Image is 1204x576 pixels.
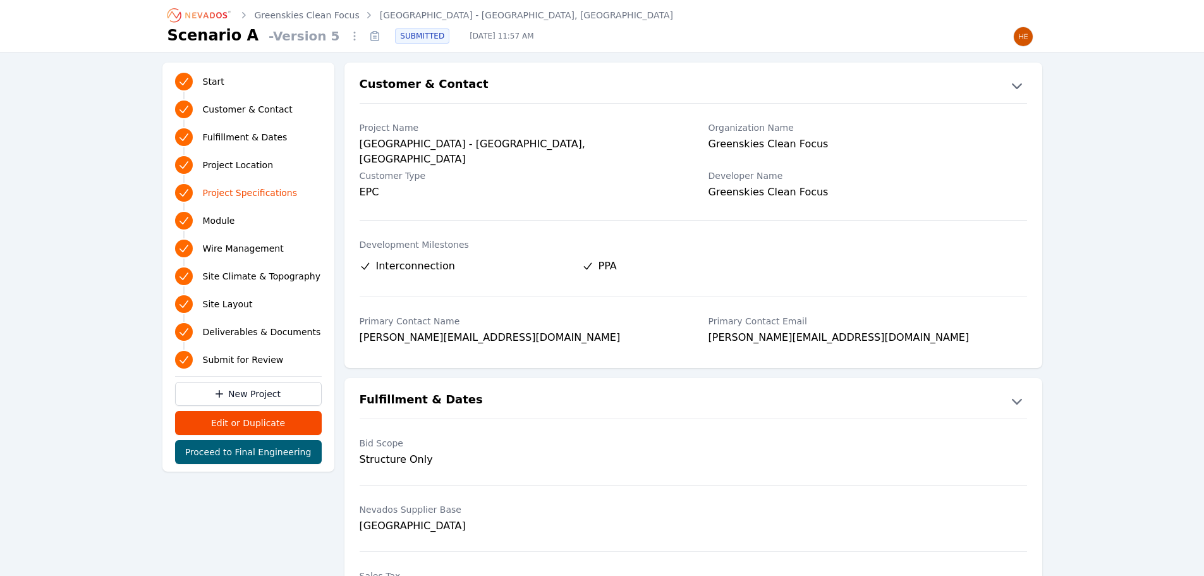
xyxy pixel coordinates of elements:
button: Edit or Duplicate [175,411,322,435]
label: Primary Contact Email [708,315,1027,328]
a: Greenskies Clean Focus [255,9,360,21]
span: Customer & Contact [203,103,293,116]
span: [DATE] 11:57 AM [459,31,544,41]
a: [GEOGRAPHIC_DATA] - [GEOGRAPHIC_DATA], [GEOGRAPHIC_DATA] [380,9,673,21]
div: [PERSON_NAME][EMAIL_ADDRESS][DOMAIN_NAME] [360,330,678,348]
label: Nevados Supplier Base [360,503,678,516]
label: Customer Type [360,169,678,182]
span: Project Location [203,159,274,171]
button: Customer & Contact [344,75,1042,95]
nav: Progress [175,70,322,371]
div: [GEOGRAPHIC_DATA] - [GEOGRAPHIC_DATA], [GEOGRAPHIC_DATA] [360,137,678,154]
span: Project Specifications [203,187,298,199]
img: Henar Luque [1013,27,1033,47]
h2: Customer & Contact [360,75,489,95]
div: Greenskies Clean Focus [708,137,1027,154]
h2: Fulfillment & Dates [360,391,483,411]
div: EPC [360,185,678,200]
span: - Version 5 [264,27,344,45]
div: Greenskies Clean Focus [708,185,1027,202]
nav: Breadcrumb [167,5,674,25]
label: Project Name [360,121,678,134]
button: Fulfillment & Dates [344,391,1042,411]
div: [GEOGRAPHIC_DATA] [360,518,678,534]
span: Site Layout [203,298,253,310]
span: Submit for Review [203,353,284,366]
span: Start [203,75,224,88]
span: Site Climate & Topography [203,270,320,283]
span: PPA [599,259,617,274]
div: [PERSON_NAME][EMAIL_ADDRESS][DOMAIN_NAME] [708,330,1027,348]
span: Deliverables & Documents [203,326,321,338]
span: Fulfillment & Dates [203,131,288,144]
label: Development Milestones [360,238,1027,251]
label: Organization Name [708,121,1027,134]
div: SUBMITTED [395,28,449,44]
div: Structure Only [360,452,678,467]
button: Proceed to Final Engineering [175,440,322,464]
span: Module [203,214,235,227]
a: New Project [175,382,322,406]
label: Developer Name [708,169,1027,182]
label: Bid Scope [360,437,678,450]
label: Primary Contact Name [360,315,678,328]
span: Wire Management [203,242,284,255]
h1: Scenario A [167,25,259,46]
span: Interconnection [376,259,455,274]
